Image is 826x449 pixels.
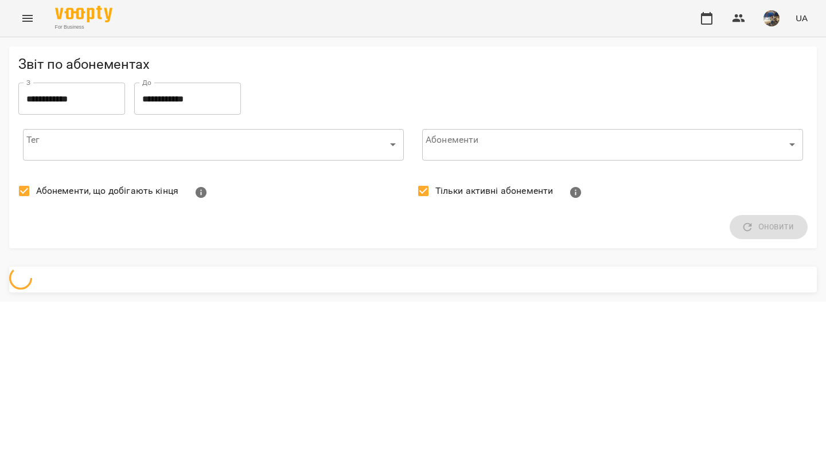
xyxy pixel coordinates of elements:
button: Menu [14,5,41,32]
img: 10df61c86029c9e6bf63d4085f455a0c.jpg [763,10,780,26]
button: Показувати тільки абонементи з залишком занять або з відвідуваннями. Активні абонементи - це ті, ... [562,179,590,206]
span: For Business [55,24,112,31]
div: ​ [422,128,803,161]
div: ​ [23,128,404,161]
img: Voopty Logo [55,6,112,22]
span: Тільки активні абонементи [435,184,554,198]
h5: Звіт по абонементах [18,56,808,73]
button: UA [791,7,812,29]
button: Показати абонементи з 3 або менше відвідуваннями або що закінчуються протягом 7 днів [188,179,215,206]
span: UA [796,12,808,24]
span: Абонементи, що добігають кінця [36,184,178,198]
